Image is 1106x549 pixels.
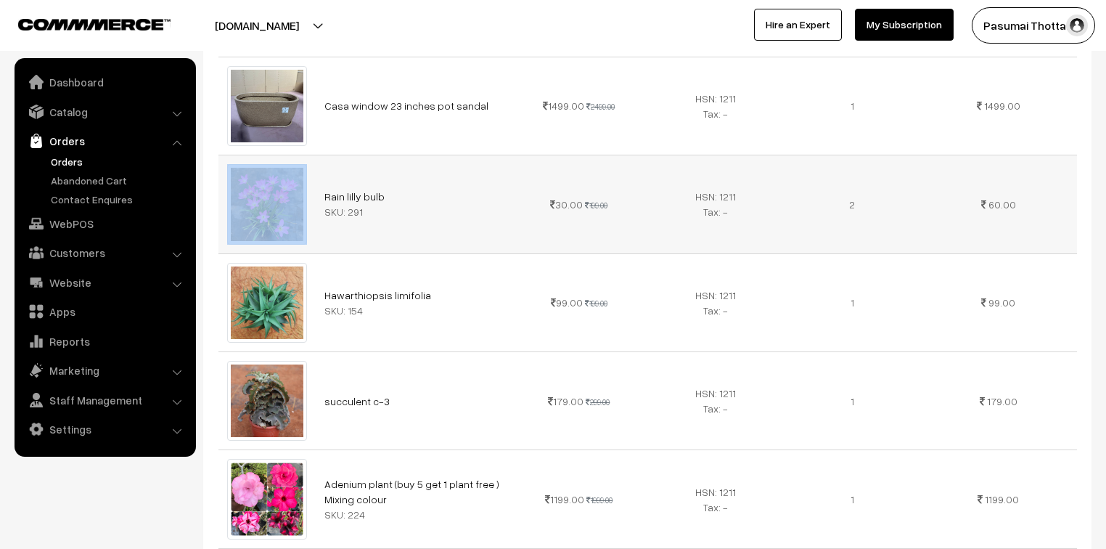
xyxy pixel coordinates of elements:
[324,204,502,219] div: SKU: 291
[18,15,145,32] a: COMMMERCE
[548,395,583,407] span: 179.00
[18,128,191,154] a: Orders
[551,296,583,309] span: 99.00
[988,296,1015,309] span: 99.00
[18,328,191,354] a: Reports
[47,173,191,188] a: Abandoned Cart
[227,164,307,244] img: photo_2025-07-26_13-16-13.jpg
[227,263,307,343] img: photo_2023-07-31_16-06-07.jpg
[18,240,191,266] a: Customers
[851,493,854,505] span: 1
[586,102,615,111] strike: 2499.00
[695,387,736,415] span: HSN: 1211 Tax: -
[324,507,502,522] div: SKU: 224
[855,9,954,41] a: My Subscription
[984,99,1020,112] span: 1499.00
[18,387,191,413] a: Staff Management
[585,200,607,210] strike: 199.00
[849,198,855,211] span: 2
[227,66,307,146] img: 6177222501881464801_121.jpg
[695,486,736,513] span: HSN: 1211 Tax: -
[324,99,488,112] a: Casa window 23 inches pot sandal
[695,289,736,317] span: HSN: 1211 Tax: -
[18,269,191,296] a: Website
[972,7,1095,44] button: Pasumai Thotta…
[550,198,583,211] span: 30.00
[324,289,431,301] a: Hawarthiopsis limifolia
[754,9,842,41] a: Hire an Expert
[851,99,854,112] span: 1
[985,493,1019,505] span: 1199.00
[18,298,191,325] a: Apps
[47,192,191,207] a: Contact Enquires
[324,478,499,505] a: Adenium plant (buy 5 get 1 plant free ) Mixing colour
[18,99,191,125] a: Catalog
[543,99,584,112] span: 1499.00
[987,395,1017,407] span: 179.00
[324,303,502,318] div: SKU: 154
[18,69,191,95] a: Dashboard
[18,19,171,30] img: COMMMERCE
[851,395,854,407] span: 1
[585,298,607,308] strike: 199.00
[695,190,736,218] span: HSN: 1211 Tax: -
[164,7,350,44] button: [DOMAIN_NAME]
[586,495,613,505] strike: 1999.00
[586,397,610,407] strike: 299.00
[324,190,385,203] a: Rain lilly bulb
[18,211,191,237] a: WebPOS
[988,198,1016,211] span: 60.00
[18,416,191,442] a: Settings
[1066,15,1088,36] img: user
[695,92,736,120] span: HSN: 1211 Tax: -
[324,395,390,407] a: succulent c-3
[545,493,584,505] span: 1199.00
[47,154,191,169] a: Orders
[851,296,854,309] span: 1
[227,459,307,539] img: photo_2024-06-09_14-50-55.jpg
[18,357,191,383] a: Marketing
[227,361,307,441] img: photo_2024-10-24_06-31-54.jpg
